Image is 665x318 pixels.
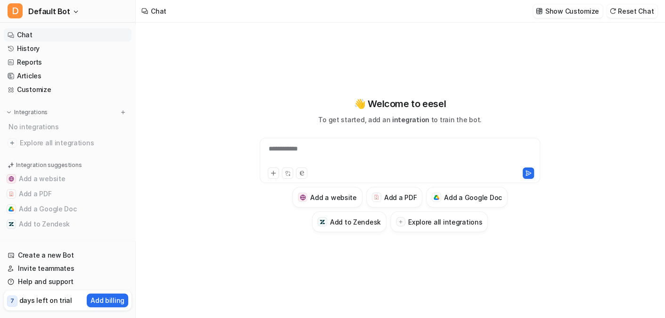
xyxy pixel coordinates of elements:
[384,192,417,202] h3: Add a PDF
[8,206,14,212] img: Add a Google Doc
[4,171,131,186] button: Add a websiteAdd a website
[320,219,326,225] img: Add to Zendesk
[300,194,306,201] img: Add a website
[545,6,599,16] p: Show Customize
[120,109,126,116] img: menu_add.svg
[373,194,379,200] img: Add a PDF
[8,3,23,18] span: D
[87,293,128,307] button: Add billing
[19,295,72,305] p: days left on trial
[6,109,12,116] img: expand menu
[4,201,131,217] button: Add a Google DocAdd a Google Doc
[20,135,128,151] span: Explore all integrations
[90,295,124,305] p: Add billing
[607,4,657,18] button: Reset Chat
[4,249,131,262] a: Create a new Bot
[6,119,131,134] div: No integrations
[392,116,429,124] span: integration
[310,192,356,202] h3: Add a website
[4,217,131,232] button: Add to ZendeskAdd to Zendesk
[8,221,14,227] img: Add to Zendesk
[4,28,131,42] a: Chat
[14,109,48,116] p: Integrations
[609,8,616,15] img: reset
[28,5,70,18] span: Default Bot
[4,262,131,275] a: Invite teammates
[8,191,14,197] img: Add a PDF
[16,161,82,169] p: Integration suggestions
[533,4,603,18] button: Show Customize
[434,195,440,201] img: Add a Google Doc
[151,6,166,16] div: Chat
[536,8,542,15] img: customize
[4,69,131,83] a: Articles
[292,187,362,208] button: Add a websiteAdd a website
[366,187,422,208] button: Add a PDFAdd a PDF
[4,83,131,96] a: Customize
[8,138,17,148] img: explore all integrations
[8,176,14,182] img: Add a website
[312,211,386,232] button: Add to ZendeskAdd to Zendesk
[10,297,14,305] p: 7
[4,42,131,55] a: History
[4,136,131,150] a: Explore all integrations
[408,217,482,227] h3: Explore all integrations
[330,217,381,227] h3: Add to Zendesk
[354,97,446,111] p: 👋 Welcome to eesel
[4,275,131,288] a: Help and support
[426,187,508,208] button: Add a Google DocAdd a Google Doc
[4,186,131,201] button: Add a PDFAdd a PDF
[4,108,50,117] button: Integrations
[444,192,502,202] h3: Add a Google Doc
[4,56,131,69] a: Reports
[318,115,481,125] p: To get started, add an to train the bot.
[390,211,488,232] button: Explore all integrations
